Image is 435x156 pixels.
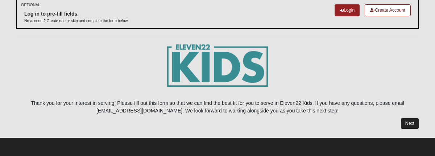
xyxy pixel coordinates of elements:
[365,4,411,16] a: Create Account
[167,44,268,96] img: E22_kids_logogrn-01.png
[335,4,360,16] a: Login
[401,118,419,129] a: Next
[16,99,419,115] p: Thank you for your interest in serving! Please fill out this form so that we can find the best fi...
[21,2,40,8] small: OPTIONAL
[24,11,129,17] h6: Log in to pre-fill fields.
[24,18,129,24] p: No account? Create one or skip and complete the form below.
